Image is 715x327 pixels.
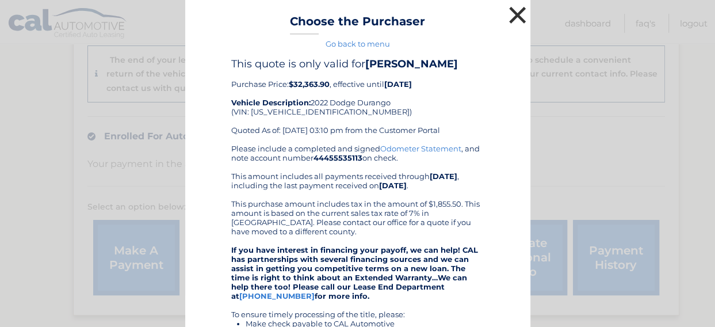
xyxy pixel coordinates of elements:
b: [PERSON_NAME] [365,58,458,70]
b: [DATE] [384,79,412,89]
a: [PHONE_NUMBER] [239,291,315,301]
h3: Choose the Purchaser [290,14,425,35]
h4: This quote is only valid for [231,58,484,70]
strong: If you have interest in financing your payoff, we can help! CAL has partnerships with several fin... [231,245,478,301]
b: $32,363.90 [289,79,330,89]
strong: Vehicle Description: [231,98,311,107]
b: 44455535113 [313,153,362,162]
div: Purchase Price: , effective until 2022 Dodge Durango (VIN: [US_VEHICLE_IDENTIFICATION_NUMBER]) Qu... [231,58,484,144]
b: [DATE] [430,172,457,181]
b: [DATE] [379,181,407,190]
a: Go back to menu [326,39,390,48]
a: Odometer Statement [380,144,461,153]
button: × [506,3,529,26]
